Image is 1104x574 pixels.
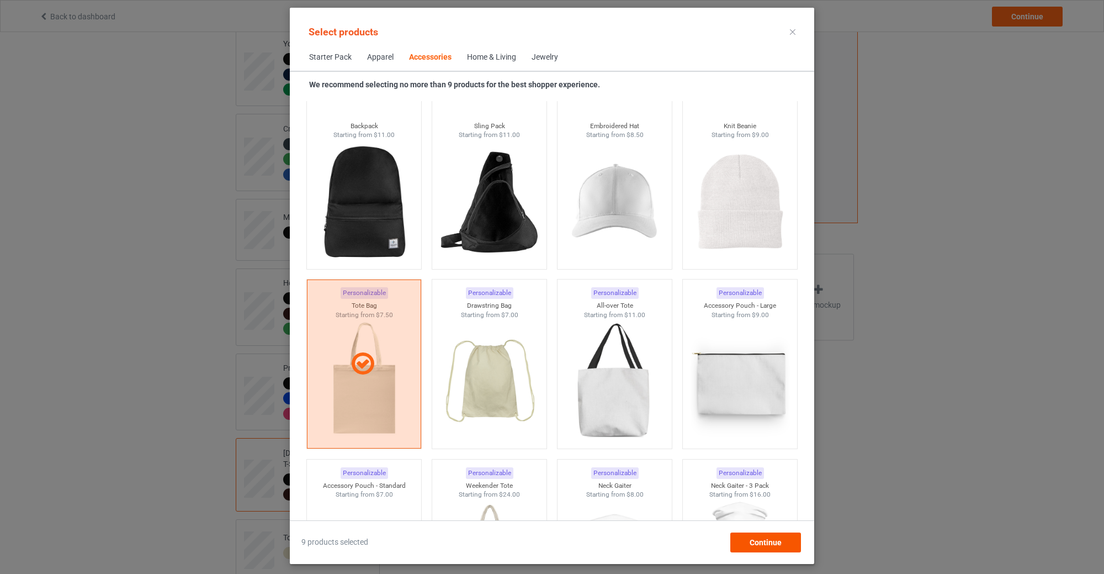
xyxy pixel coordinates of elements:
[367,52,394,63] div: Apparel
[683,130,798,140] div: Starting from
[499,491,520,498] span: $24.00
[432,301,547,310] div: Drawstring Bag
[750,538,782,547] span: Continue
[558,130,672,140] div: Starting from
[432,130,547,140] div: Starting from
[683,490,798,499] div: Starting from
[558,310,672,320] div: Starting from
[432,310,547,320] div: Starting from
[558,122,672,131] div: Embroidered Hat
[307,130,422,140] div: Starting from
[307,490,422,499] div: Starting from
[683,301,798,310] div: Accessory Pouch - Large
[440,140,539,264] img: regular.jpg
[565,319,664,443] img: regular.jpg
[558,301,672,310] div: All-over Tote
[440,319,539,443] img: regular.jpg
[466,467,513,479] div: Personalizable
[532,52,558,63] div: Jewelry
[341,467,388,479] div: Personalizable
[374,131,395,139] span: $11.00
[467,52,516,63] div: Home & Living
[683,122,798,131] div: Knit Beanie
[307,122,422,131] div: Backpack
[730,533,801,552] div: Continue
[466,287,513,299] div: Personalizable
[309,80,600,89] strong: We recommend selecting no more than 9 products for the best shopper experience.
[565,140,664,264] img: regular.jpg
[683,310,798,320] div: Starting from
[409,52,452,63] div: Accessories
[624,311,645,319] span: $11.00
[627,491,644,498] span: $8.00
[309,26,378,38] span: Select products
[752,311,769,319] span: $9.00
[558,481,672,491] div: Neck Gaiter
[376,491,393,498] span: $7.00
[315,140,413,264] img: regular.jpg
[499,131,520,139] span: $11.00
[432,122,547,131] div: Sling Pack
[683,481,798,491] div: Neck Gaiter - 3 Pack
[432,481,547,491] div: Weekender Tote
[627,131,644,139] span: $8.50
[750,491,771,498] span: $16.00
[301,44,359,71] span: Starter Pack
[716,467,764,479] div: Personalizable
[752,131,769,139] span: $9.00
[691,319,789,443] img: regular.jpg
[591,287,639,299] div: Personalizable
[432,490,547,499] div: Starting from
[301,537,368,548] span: 9 products selected
[716,287,764,299] div: Personalizable
[691,140,789,264] img: regular.jpg
[591,467,639,479] div: Personalizable
[501,311,518,319] span: $7.00
[558,490,672,499] div: Starting from
[307,481,422,491] div: Accessory Pouch - Standard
